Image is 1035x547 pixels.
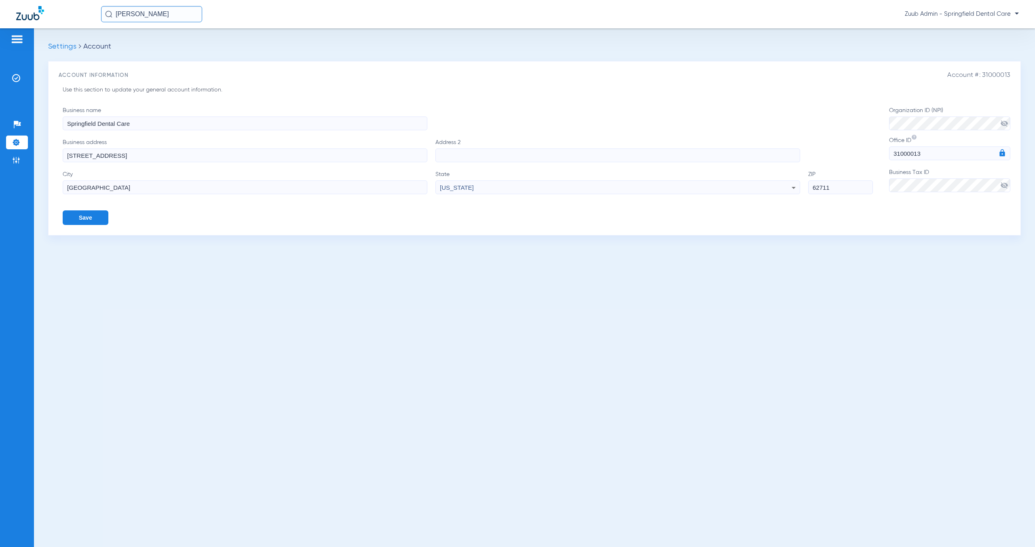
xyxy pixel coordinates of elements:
label: Organization ID (NPI) [889,106,1010,130]
span: visibility_off [1000,181,1008,189]
span: Settings [48,43,76,50]
input: Search for patients [101,6,202,22]
span: Account [83,43,111,50]
input: Office ID [889,146,1010,160]
img: lock-blue.svg [998,149,1006,157]
img: help-small-gray.svg [911,134,917,140]
label: Business name [63,106,435,130]
p: Use this section to update your general account information. [63,86,584,94]
span: Office ID [889,138,911,143]
label: State [435,170,808,194]
h3: Account Information [59,72,1010,80]
img: Zuub Logo [16,6,44,20]
input: Organization ID (NPI)visibility_off [889,117,1010,130]
input: Business address [63,148,427,162]
input: City [63,180,427,194]
label: Address 2 [435,138,808,162]
button: Save [63,210,108,225]
input: Address 2 [435,148,800,162]
label: Business Tax ID [889,168,1010,192]
label: City [63,170,435,194]
img: Search Icon [105,11,112,18]
span: Zuub Admin - Springfield Dental Care [905,10,1019,18]
label: Business address [63,138,435,162]
input: Business name [63,117,427,130]
input: Business Tax IDvisibility_off [889,178,1010,192]
span: Account #: 31000013 [947,72,1010,79]
input: ZIP [808,180,873,194]
span: visibility_off [1000,119,1008,127]
label: ZIP [808,170,873,194]
span: [US_STATE] [440,184,474,191]
img: hamburger-icon [11,34,23,44]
